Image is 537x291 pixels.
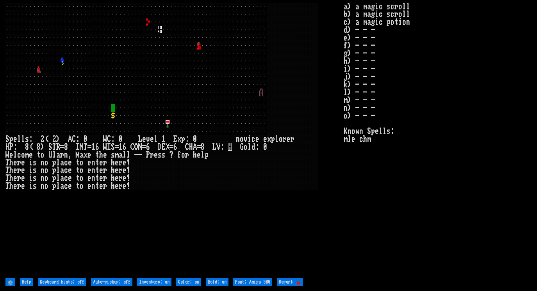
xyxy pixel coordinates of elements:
[64,182,68,190] div: c
[29,167,33,174] div: i
[111,182,115,190] div: h
[21,167,25,174] div: e
[76,167,80,174] div: t
[162,143,166,151] div: E
[271,135,275,143] div: p
[111,151,115,159] div: s
[87,182,91,190] div: e
[29,151,33,159] div: e
[142,143,146,151] div: =
[99,159,103,167] div: e
[41,159,45,167] div: n
[52,143,56,151] div: T
[173,135,177,143] div: E
[201,151,205,159] div: l
[64,143,68,151] div: 8
[193,143,197,151] div: A
[25,143,29,151] div: 8
[41,143,45,151] div: )
[107,135,111,143] div: C
[291,135,294,143] div: r
[25,151,29,159] div: m
[45,167,48,174] div: o
[123,174,127,182] div: e
[41,182,45,190] div: n
[38,278,86,286] input: Keyboard hints: off
[41,151,45,159] div: o
[87,159,91,167] div: e
[201,143,205,151] div: 8
[103,151,107,159] div: e
[64,167,68,174] div: c
[68,159,72,167] div: e
[87,174,91,182] div: e
[103,135,107,143] div: W
[263,135,267,143] div: e
[45,182,48,190] div: o
[48,151,52,159] div: U
[244,143,248,151] div: o
[21,135,25,143] div: l
[5,143,9,151] div: H
[169,143,173,151] div: =
[45,159,48,167] div: o
[21,159,25,167] div: e
[84,151,87,159] div: x
[127,167,130,174] div: !
[206,278,228,286] input: Bold: on
[111,159,115,167] div: h
[123,143,127,151] div: 6
[134,151,138,159] div: -
[279,135,283,143] div: o
[119,182,123,190] div: r
[21,174,25,182] div: e
[99,182,103,190] div: e
[99,174,103,182] div: e
[95,167,99,174] div: t
[158,151,162,159] div: s
[56,143,60,151] div: R
[76,182,80,190] div: t
[95,143,99,151] div: 6
[17,167,21,174] div: r
[127,159,130,167] div: !
[60,143,64,151] div: =
[123,151,127,159] div: l
[52,151,56,159] div: l
[123,167,127,174] div: e
[13,174,17,182] div: e
[287,135,291,143] div: e
[99,151,103,159] div: h
[176,278,201,286] input: Color: on
[127,174,130,182] div: !
[21,182,25,190] div: e
[205,151,209,159] div: p
[248,143,252,151] div: l
[25,135,29,143] div: s
[17,151,21,159] div: c
[84,135,87,143] div: 0
[119,167,123,174] div: r
[115,182,119,190] div: e
[220,143,224,151] div: :
[72,135,76,143] div: C
[13,159,17,167] div: e
[21,151,25,159] div: o
[13,167,17,174] div: e
[76,159,80,167] div: t
[5,159,9,167] div: T
[52,135,56,143] div: 2
[9,167,13,174] div: h
[115,167,119,174] div: e
[52,174,56,182] div: p
[64,159,68,167] div: c
[76,174,80,182] div: t
[103,167,107,174] div: r
[56,174,60,182] div: l
[130,143,134,151] div: C
[33,167,37,174] div: s
[119,135,123,143] div: 0
[107,143,111,151] div: I
[29,159,33,167] div: i
[115,159,119,167] div: e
